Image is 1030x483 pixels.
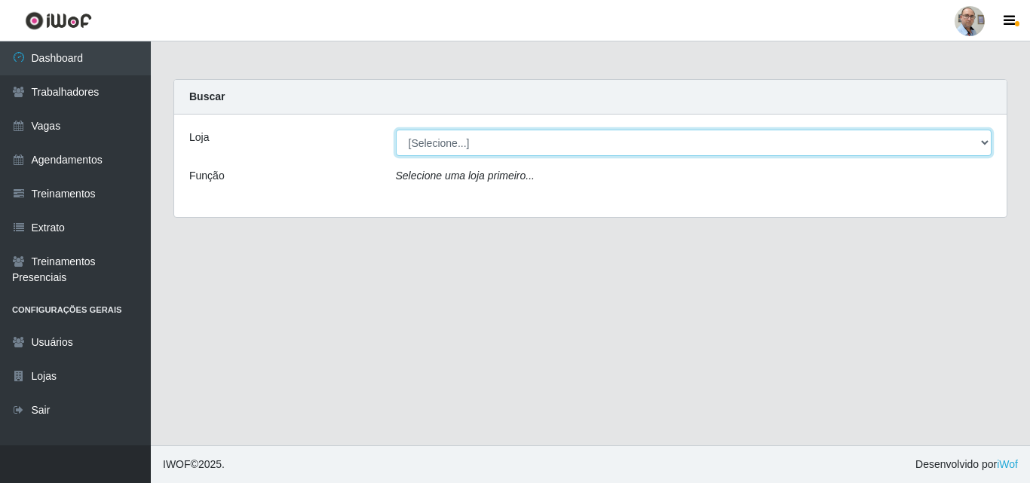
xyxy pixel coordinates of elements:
label: Loja [189,130,209,145]
span: IWOF [163,458,191,470]
span: © 2025 . [163,457,225,472]
img: CoreUI Logo [25,11,92,30]
span: Desenvolvido por [915,457,1018,472]
i: Selecione uma loja primeiro... [396,170,535,182]
strong: Buscar [189,90,225,102]
a: iWof [997,458,1018,470]
label: Função [189,168,225,184]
